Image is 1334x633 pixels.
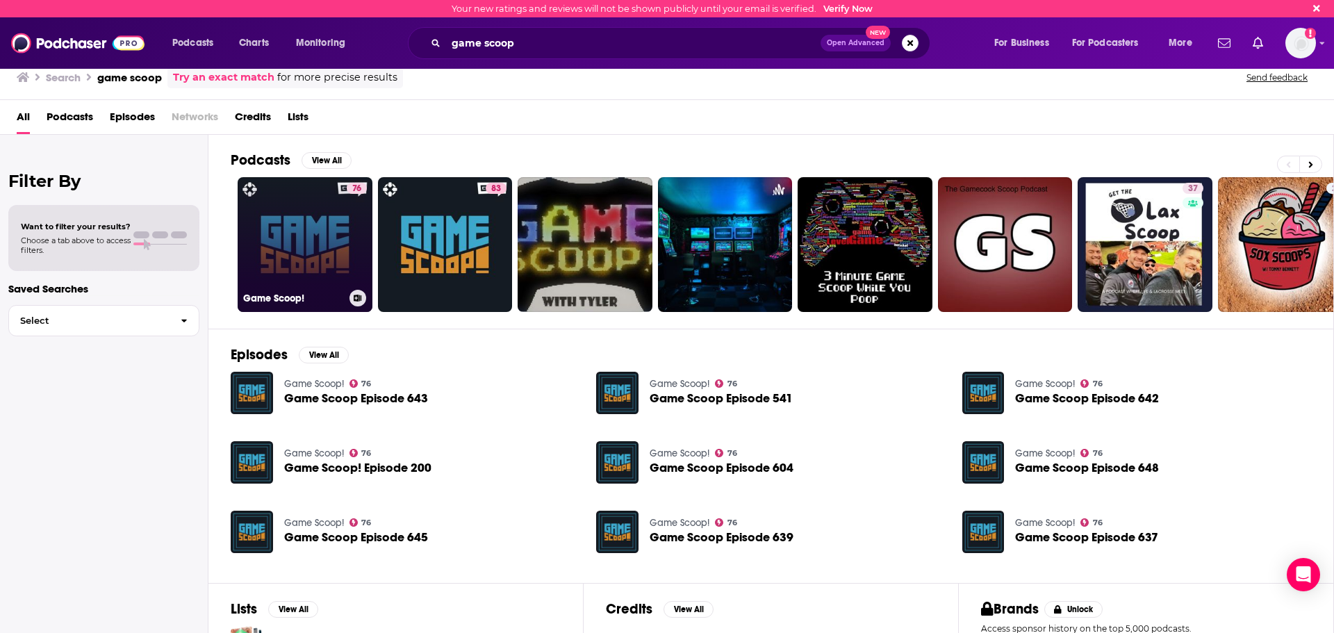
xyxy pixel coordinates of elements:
[8,282,199,295] p: Saved Searches
[288,106,308,134] span: Lists
[286,32,363,54] button: open menu
[231,600,318,618] a: ListsView All
[715,449,737,457] a: 76
[230,32,277,54] a: Charts
[827,40,884,47] span: Open Advanced
[1188,182,1198,196] span: 37
[715,379,737,388] a: 76
[1093,450,1103,457] span: 76
[284,378,344,390] a: Game Scoop!
[962,511,1005,553] img: Game Scoop Episode 637
[235,106,271,134] a: Credits
[1072,33,1139,53] span: For Podcasters
[1247,31,1269,55] a: Show notifications dropdown
[1287,558,1320,591] div: Open Intercom Messenger
[284,532,428,543] a: Game Scoop Episode 645
[349,449,372,457] a: 76
[1015,532,1158,543] a: Game Scoop Episode 637
[11,30,145,56] img: Podchaser - Follow, Share and Rate Podcasts
[361,450,371,457] span: 76
[97,71,162,84] h3: game scoop
[172,33,213,53] span: Podcasts
[239,33,269,53] span: Charts
[1212,31,1236,55] a: Show notifications dropdown
[243,293,344,304] h3: Game Scoop!
[1285,28,1316,58] button: Show profile menu
[1015,447,1075,459] a: Game Scoop!
[8,171,199,191] h2: Filter By
[1080,449,1103,457] a: 76
[821,35,891,51] button: Open AdvancedNew
[21,236,131,255] span: Choose a tab above to access filters.
[231,372,273,414] a: Game Scoop Episode 643
[446,32,821,54] input: Search podcasts, credits, & more...
[491,182,501,196] span: 83
[486,183,507,194] a: 83
[452,3,873,14] div: Your new ratings and reviews will not be shown publicly until your email is verified.
[823,3,873,14] a: Verify Now
[1078,177,1212,312] a: 37
[231,600,257,618] h2: Lists
[284,393,428,404] a: Game Scoop Episode 643
[163,32,231,54] button: open menu
[361,381,371,387] span: 76
[1080,518,1103,527] a: 76
[1183,183,1203,194] a: 37
[596,372,639,414] img: Game Scoop Episode 541
[284,462,431,474] span: Game Scoop! Episode 200
[9,316,170,325] span: Select
[46,71,81,84] h3: Search
[231,346,349,363] a: EpisodesView All
[596,511,639,553] img: Game Scoop Episode 639
[1093,520,1103,526] span: 76
[962,372,1005,414] a: Game Scoop Episode 642
[727,381,737,387] span: 76
[8,305,199,336] button: Select
[650,532,793,543] span: Game Scoop Episode 639
[1015,393,1159,404] a: Game Scoop Episode 642
[17,106,30,134] a: All
[173,69,274,85] a: Try an exact match
[727,450,737,457] span: 76
[361,520,371,526] span: 76
[650,462,793,474] a: Game Scoop Episode 604
[1305,28,1316,39] svg: Email not verified
[962,441,1005,484] img: Game Scoop Episode 648
[231,511,273,553] img: Game Scoop Episode 645
[664,601,714,618] button: View All
[299,347,349,363] button: View All
[650,378,709,390] a: Game Scoop!
[650,393,793,404] a: Game Scoop Episode 541
[596,441,639,484] img: Game Scoop Episode 604
[268,601,318,618] button: View All
[715,518,737,527] a: 76
[650,517,709,529] a: Game Scoop!
[349,379,372,388] a: 76
[1285,28,1316,58] span: Logged in as jbarbour
[650,447,709,459] a: Game Scoop!
[1169,33,1192,53] span: More
[1015,378,1075,390] a: Game Scoop!
[1093,381,1103,387] span: 76
[1015,517,1075,529] a: Game Scoop!
[1015,462,1159,474] a: Game Scoop Episode 648
[1080,379,1103,388] a: 76
[421,27,944,59] div: Search podcasts, credits, & more...
[231,441,273,484] img: Game Scoop! Episode 200
[284,517,344,529] a: Game Scoop!
[1242,72,1312,83] button: Send feedback
[606,600,714,618] a: CreditsView All
[47,106,93,134] a: Podcasts
[231,151,352,169] a: PodcastsView All
[866,26,891,39] span: New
